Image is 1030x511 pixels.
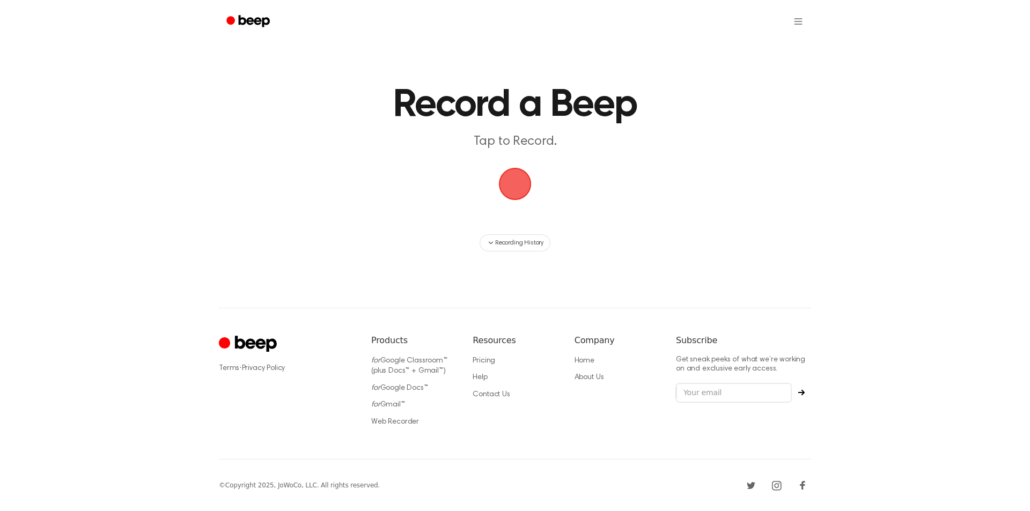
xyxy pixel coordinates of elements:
a: Beep [219,11,279,32]
a: Privacy Policy [242,365,285,372]
a: Instagram [768,477,785,494]
a: forGoogle Classroom™ (plus Docs™ + Gmail™) [371,357,447,375]
a: Web Recorder [371,418,419,426]
input: Your email [676,383,792,403]
a: Facebook [794,477,811,494]
img: Beep Logo [499,168,531,200]
a: Contact Us [473,391,510,398]
a: Pricing [473,357,495,365]
p: Get sneak peeks of what we’re working on and exclusive early access. [676,356,811,374]
i: for [371,401,380,409]
i: for [371,384,380,392]
h6: Subscribe [676,334,811,347]
h1: Record a Beep [240,86,790,124]
i: for [371,357,380,365]
a: forGmail™ [371,401,405,409]
h6: Company [575,334,659,347]
h6: Products [371,334,455,347]
a: Terms [219,365,239,372]
span: Recording History [495,238,543,248]
a: Home [575,357,594,365]
div: © Copyright 2025, JoWoCo, LLC. All rights reserved. [219,480,380,490]
a: About Us [575,374,604,381]
a: forGoogle Docs™ [371,384,428,392]
p: Tap to Record. [309,133,721,151]
button: Open menu [785,9,811,34]
a: Twitter [742,477,760,494]
button: Subscribe [792,389,811,396]
div: · [219,363,354,374]
h6: Resources [473,334,557,347]
a: Cruip [219,334,279,355]
a: Help [473,374,487,381]
button: Recording History [480,234,550,251]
